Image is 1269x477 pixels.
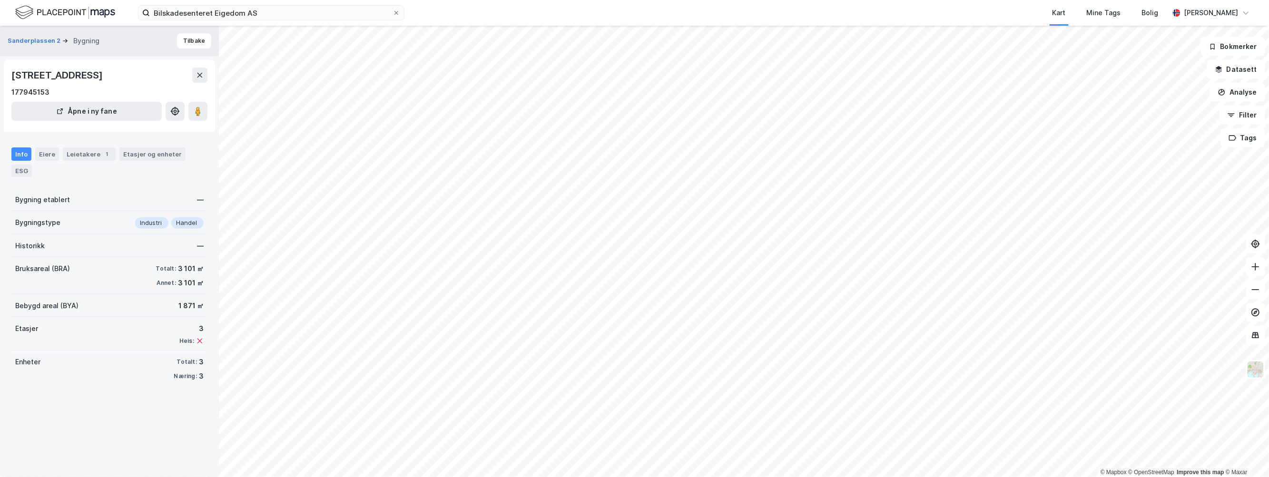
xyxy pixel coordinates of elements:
[1221,128,1265,147] button: Tags
[197,194,204,205] div: —
[199,356,204,368] div: 3
[1053,7,1066,19] div: Kart
[157,279,176,287] div: Annet:
[11,102,162,121] button: Åpne i ny fane
[15,4,115,21] img: logo.f888ab2527a4732fd821a326f86c7f29.svg
[15,240,45,252] div: Historikk
[1142,7,1159,19] div: Bolig
[63,147,116,161] div: Leietakere
[197,240,204,252] div: —
[73,35,99,47] div: Bygning
[15,356,40,368] div: Enheter
[156,265,176,273] div: Totalt:
[102,149,112,159] div: 1
[1201,37,1265,56] button: Bokmerker
[178,300,204,312] div: 1 871 ㎡
[179,337,194,345] div: Heis:
[178,277,204,289] div: 3 101 ㎡
[1220,106,1265,125] button: Filter
[35,147,59,161] div: Eiere
[15,263,70,274] div: Bruksareal (BRA)
[11,87,49,98] div: 177945153
[179,323,204,334] div: 3
[123,150,182,158] div: Etasjer og enheter
[177,358,197,366] div: Totalt:
[15,300,79,312] div: Bebygd areal (BYA)
[150,6,393,20] input: Søk på adresse, matrikkel, gårdeiere, leietakere eller personer
[11,68,105,83] div: [STREET_ADDRESS]
[15,323,38,334] div: Etasjer
[8,36,62,46] button: Sanderplassen 2
[1221,431,1269,477] div: Kontrollprogram for chat
[178,263,204,274] div: 3 101 ㎡
[1177,469,1224,476] a: Improve this map
[15,217,60,228] div: Bygningstype
[1210,83,1265,102] button: Analyse
[174,372,197,380] div: Næring:
[1207,60,1265,79] button: Datasett
[11,147,31,161] div: Info
[1101,469,1127,476] a: Mapbox
[11,165,32,177] div: ESG
[1184,7,1239,19] div: [PERSON_NAME]
[1221,431,1269,477] iframe: Chat Widget
[199,370,204,382] div: 3
[15,194,70,205] div: Bygning etablert
[1087,7,1121,19] div: Mine Tags
[177,33,211,49] button: Tilbake
[1129,469,1175,476] a: OpenStreetMap
[1247,360,1265,379] img: Z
